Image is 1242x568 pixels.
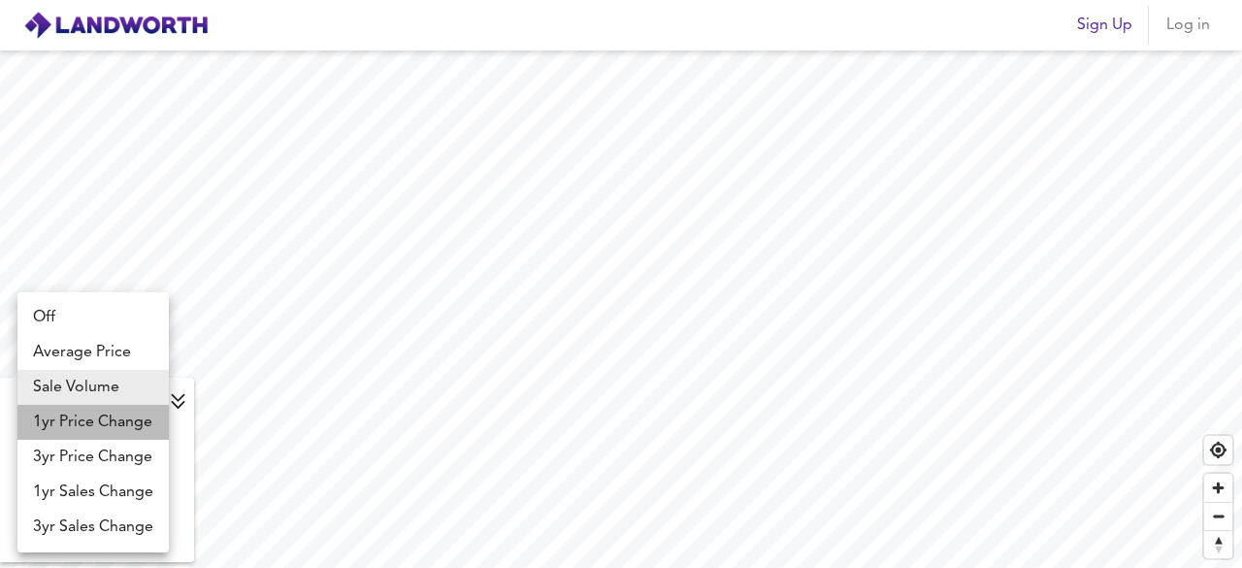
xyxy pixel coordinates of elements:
li: Off [17,300,169,335]
li: 1yr Price Change [17,405,169,440]
li: Sale Volume [17,370,169,405]
li: 3yr Price Change [17,440,169,475]
li: 1yr Sales Change [17,475,169,510]
li: Average Price [17,335,169,370]
li: 3yr Sales Change [17,510,169,545]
